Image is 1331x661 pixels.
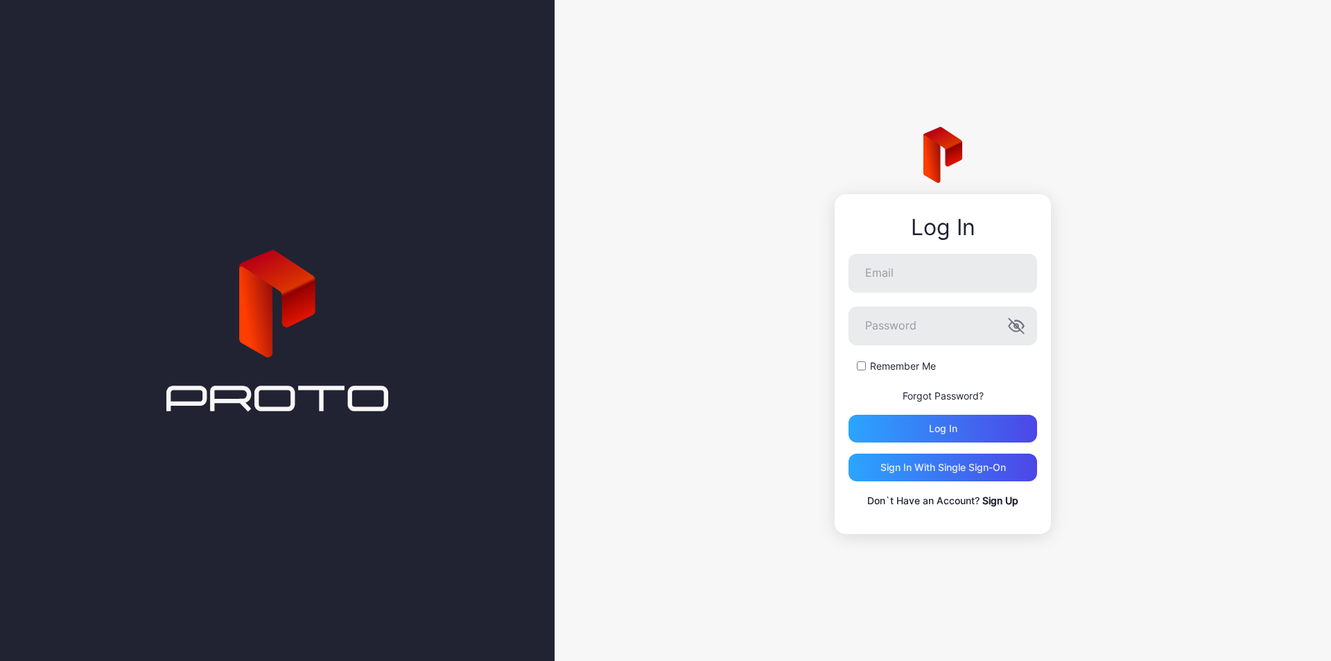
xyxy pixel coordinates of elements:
[849,454,1037,481] button: Sign in With Single Sign-On
[870,359,936,373] label: Remember Me
[849,215,1037,240] div: Log In
[880,462,1006,473] div: Sign in With Single Sign-On
[849,254,1037,293] input: Email
[929,423,957,434] div: Log in
[849,415,1037,443] button: Log in
[1008,318,1025,334] button: Password
[982,495,1018,506] a: Sign Up
[849,492,1037,509] p: Don`t Have an Account?
[849,307,1037,345] input: Password
[903,390,984,402] a: Forgot Password?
